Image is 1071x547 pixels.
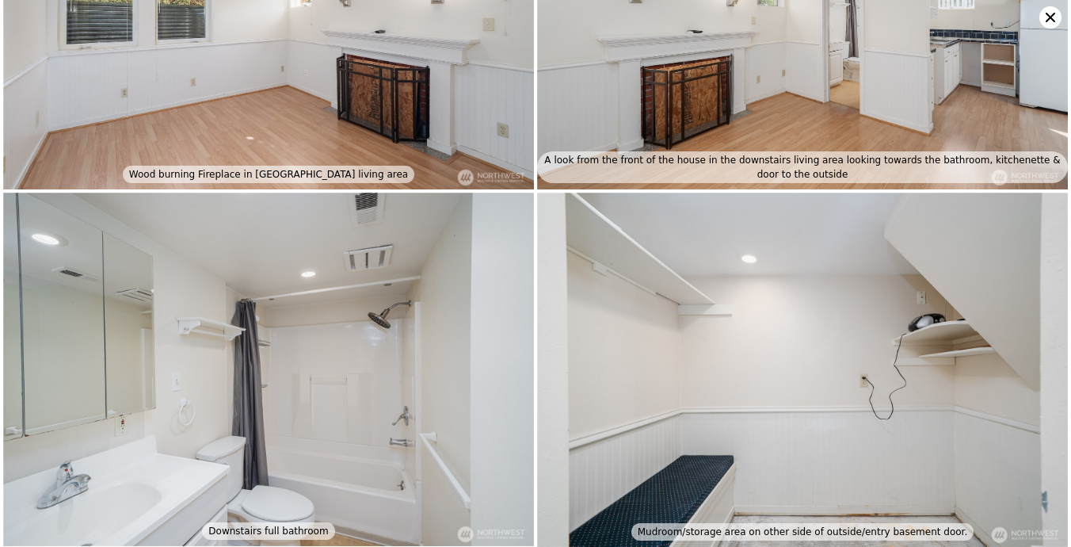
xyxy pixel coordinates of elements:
img: Downstairs full bathroom [3,193,534,546]
div: Downstairs full bathroom [202,522,334,540]
div: Wood burning Fireplace in [GEOGRAPHIC_DATA] living area [123,166,414,183]
img: Mudroom/storage area on other side of outside/entry basement door. [537,193,1068,546]
div: Mudroom/storage area on other side of outside/entry basement door. [631,523,974,541]
div: A look from the front of the house in the downstairs living area looking towards the bathroom, ki... [537,151,1068,183]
